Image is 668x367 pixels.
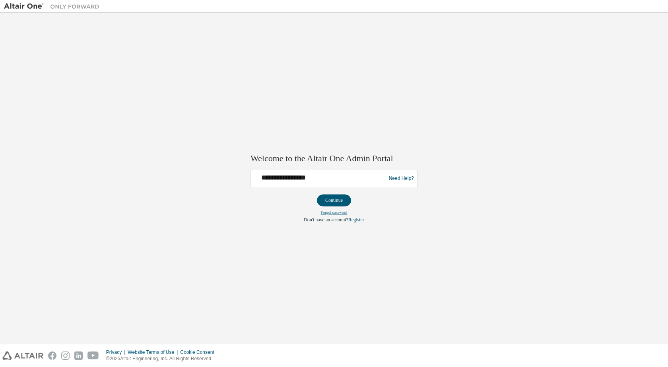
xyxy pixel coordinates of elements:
h2: Welcome to the Altair One Admin Portal [250,153,417,164]
span: Don't have an account? [304,217,348,223]
div: Privacy [106,349,128,355]
img: facebook.svg [48,351,56,360]
img: instagram.svg [61,351,70,360]
div: Cookie Consent [180,349,219,355]
img: linkedin.svg [74,351,83,360]
img: youtube.svg [87,351,99,360]
a: Register [348,217,364,223]
button: Continue [317,195,351,207]
img: altair_logo.svg [2,351,43,360]
p: © 2025 Altair Engineering, Inc. All Rights Reserved. [106,355,219,362]
img: Altair One [4,2,103,10]
div: Website Terms of Use [128,349,180,355]
a: Forgot password [321,211,348,215]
